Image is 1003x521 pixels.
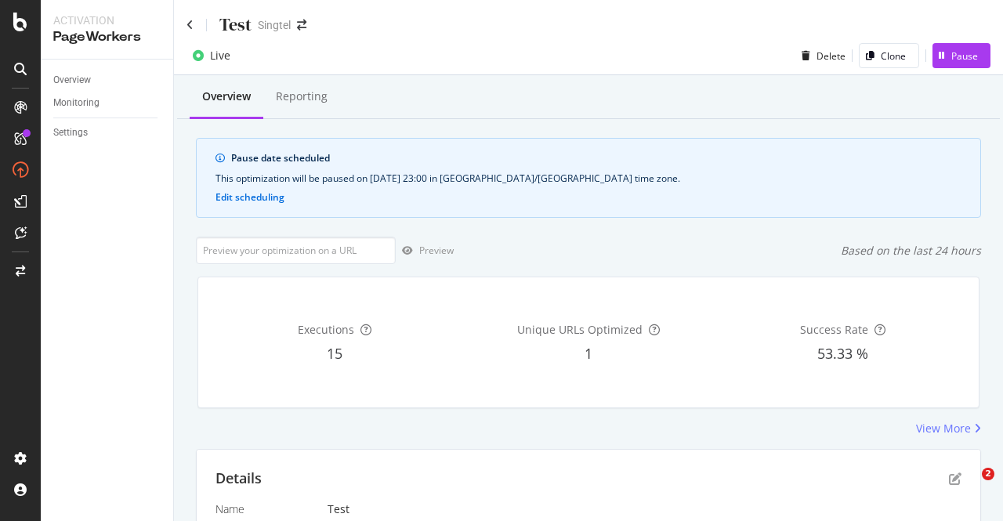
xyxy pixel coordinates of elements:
[202,89,251,104] div: Overview
[231,151,961,165] div: Pause date scheduled
[196,138,981,218] div: info banner
[982,468,994,480] span: 2
[219,13,252,37] div: Test
[800,322,868,337] span: Success Rate
[327,344,342,363] span: 15
[53,13,161,28] div: Activation
[210,48,230,63] div: Live
[881,49,906,63] div: Clone
[53,125,162,141] a: Settings
[297,20,306,31] div: arrow-right-arrow-left
[517,322,643,337] span: Unique URLs Optimized
[795,43,845,68] button: Delete
[298,322,354,337] span: Executions
[215,469,262,489] div: Details
[186,20,194,31] a: Click to go back
[951,49,978,63] div: Pause
[396,238,454,263] button: Preview
[53,72,91,89] div: Overview
[932,43,990,68] button: Pause
[53,125,88,141] div: Settings
[215,192,284,203] button: Edit scheduling
[53,95,100,111] div: Monitoring
[916,421,971,436] div: View More
[585,344,592,363] span: 1
[950,468,987,505] iframe: Intercom live chat
[53,28,161,46] div: PageWorkers
[276,89,328,104] div: Reporting
[196,237,396,264] input: Preview your optimization on a URL
[817,49,845,63] div: Delete
[258,17,291,33] div: Singtel
[841,243,981,259] div: Based on the last 24 hours
[53,95,162,111] a: Monitoring
[949,472,961,485] div: pen-to-square
[215,501,315,517] div: Name
[328,501,961,517] div: Test
[817,344,868,363] span: 53.33 %
[215,172,961,186] div: This optimization will be paused on [DATE] 23:00 in [GEOGRAPHIC_DATA]/[GEOGRAPHIC_DATA] time zone.
[53,72,162,89] a: Overview
[419,244,454,257] div: Preview
[916,421,981,436] a: View More
[859,43,919,68] button: Clone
